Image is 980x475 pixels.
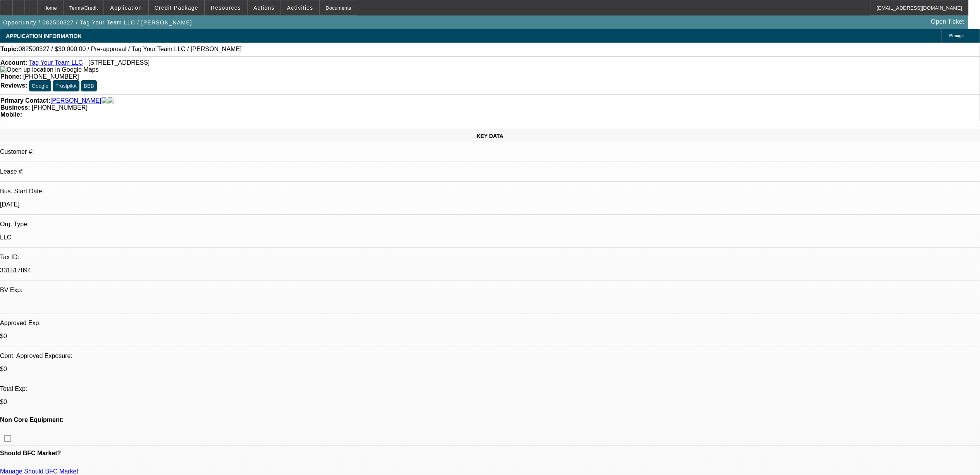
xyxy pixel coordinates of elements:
span: 082500327 / $30,000.00 / Pre-approval / Tag Your Team LLC / [PERSON_NAME] [19,46,242,53]
span: Resources [211,5,241,11]
span: [PHONE_NUMBER] [32,104,88,111]
span: Credit Package [155,5,198,11]
span: Actions [253,5,275,11]
strong: Topic: [0,46,19,53]
span: [PHONE_NUMBER] [23,73,79,80]
strong: Reviews: [0,82,27,89]
strong: Mobile: [0,111,22,118]
span: - [STREET_ADDRESS] [84,59,150,66]
span: KEY DATA [477,133,503,139]
a: Open Ticket [928,15,967,28]
span: Opportunity / 082500327 / Tag Your Team LLC / [PERSON_NAME] [3,19,192,26]
button: Resources [205,0,247,15]
button: Activities [281,0,319,15]
button: Application [104,0,148,15]
button: Actions [248,0,281,15]
button: BBB [81,80,97,91]
span: Application [110,5,142,11]
strong: Primary Contact: [0,97,50,104]
span: Activities [287,5,313,11]
span: Manage [949,34,964,38]
a: View Google Maps [0,66,98,73]
img: linkedin-icon.png [108,97,114,104]
strong: Account: [0,59,27,66]
img: facebook-icon.png [102,97,108,104]
strong: Business: [0,104,30,111]
strong: Phone: [0,73,21,80]
button: Google [29,80,51,91]
a: [PERSON_NAME] [50,97,102,104]
a: Tag Your Team LLC [29,59,83,66]
img: Open up location in Google Maps [0,66,98,73]
button: Credit Package [149,0,204,15]
button: Trustpilot [53,80,79,91]
span: APPLICATION INFORMATION [6,33,81,39]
